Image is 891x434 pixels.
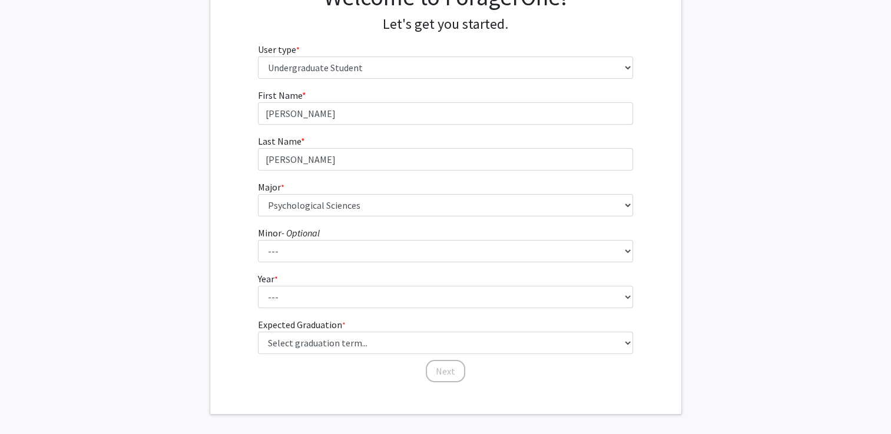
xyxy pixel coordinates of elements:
span: Last Name [258,135,301,147]
h4: Let's get you started. [258,16,633,33]
label: Year [258,272,278,286]
label: Major [258,180,284,194]
iframe: Chat [9,381,50,425]
label: User type [258,42,300,56]
label: Expected Graduation [258,318,346,332]
button: Next [426,360,465,382]
span: First Name [258,89,302,101]
label: Minor [258,226,320,240]
i: - Optional [281,227,320,239]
